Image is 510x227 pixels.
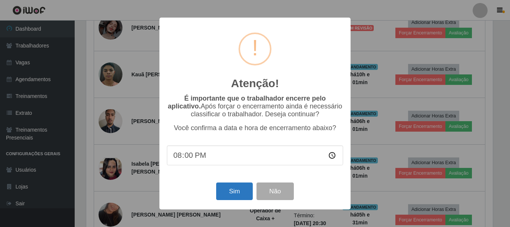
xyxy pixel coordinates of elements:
h2: Atenção! [231,77,279,90]
b: É importante que o trabalhador encerre pelo aplicativo. [168,95,326,110]
p: Você confirma a data e hora de encerramento abaixo? [167,124,343,132]
button: Não [256,182,293,200]
button: Sim [216,182,252,200]
p: Após forçar o encerramento ainda é necessário classificar o trabalhador. Deseja continuar? [167,95,343,118]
